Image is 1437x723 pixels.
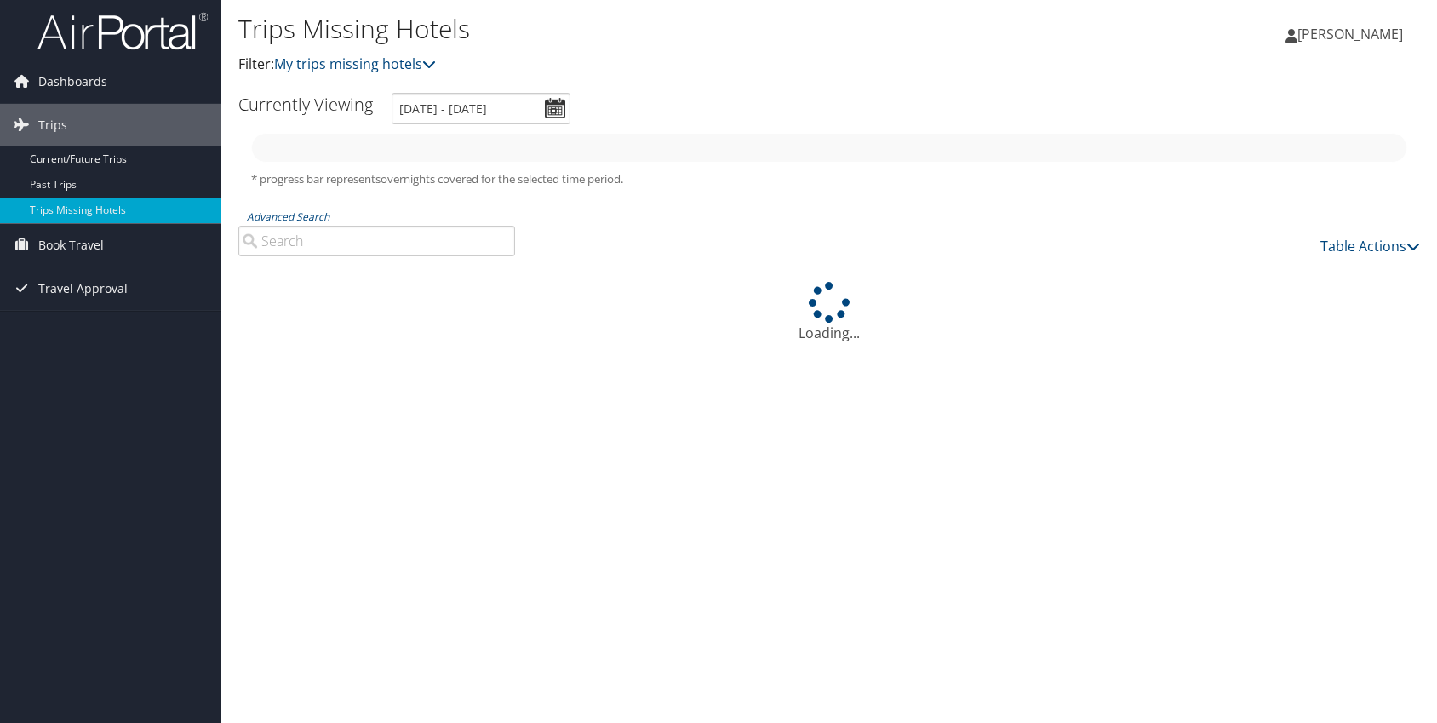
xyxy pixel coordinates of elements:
h3: Currently Viewing [238,93,373,116]
span: Travel Approval [38,267,128,310]
a: Table Actions [1320,237,1420,255]
span: Dashboards [38,60,107,103]
p: Filter: [238,54,1026,76]
a: Advanced Search [247,209,329,224]
img: airportal-logo.png [37,11,208,51]
a: [PERSON_NAME] [1285,9,1420,60]
input: Advanced Search [238,226,515,256]
span: [PERSON_NAME] [1297,25,1403,43]
h1: Trips Missing Hotels [238,11,1026,47]
span: Book Travel [38,224,104,267]
div: Loading... [238,282,1420,343]
h5: * progress bar represents overnights covered for the selected time period. [251,171,1407,187]
a: My trips missing hotels [274,55,436,73]
input: [DATE] - [DATE] [392,93,570,124]
span: Trips [38,104,67,146]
